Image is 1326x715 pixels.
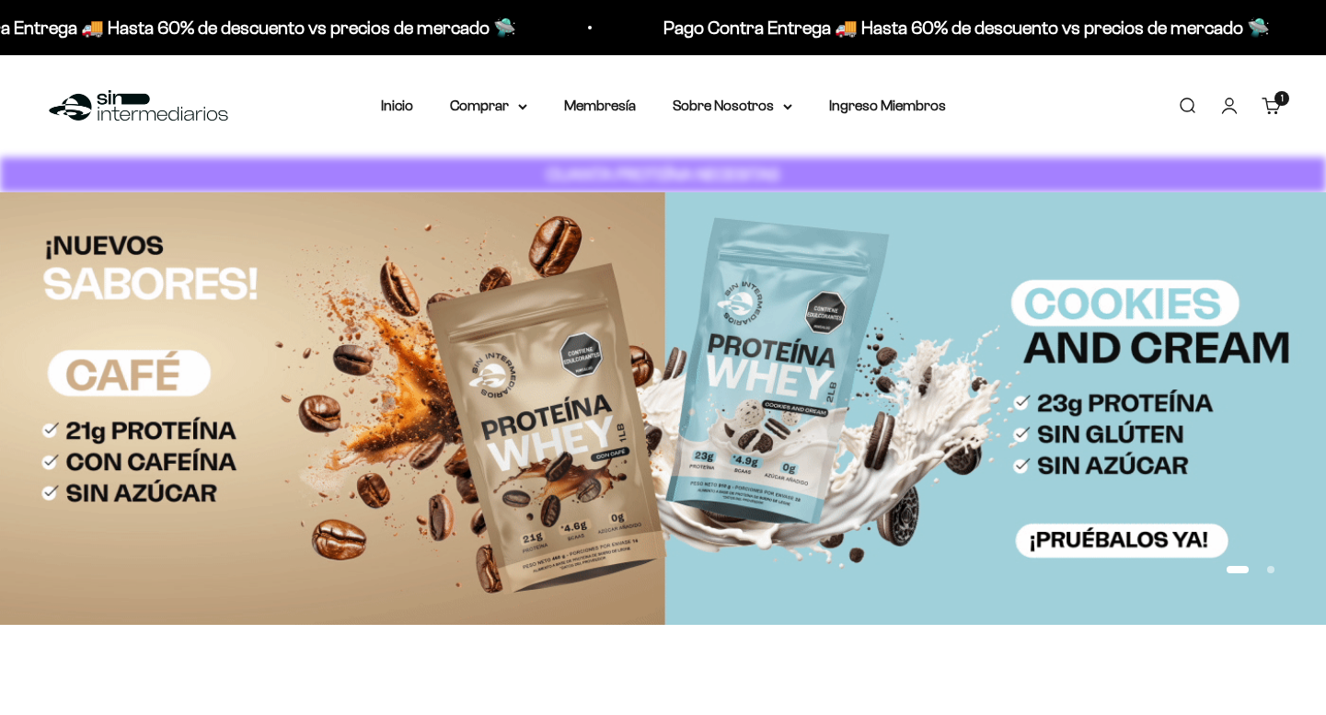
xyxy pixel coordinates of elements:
[450,94,527,118] summary: Comprar
[547,165,779,184] strong: CUANTA PROTEÍNA NECESITAS
[829,98,946,113] a: Ingreso Miembros
[381,98,413,113] a: Inicio
[662,13,1268,42] p: Pago Contra Entrega 🚚 Hasta 60% de descuento vs precios de mercado 🛸
[564,98,636,113] a: Membresía
[1281,94,1284,103] span: 1
[673,94,792,118] summary: Sobre Nosotros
